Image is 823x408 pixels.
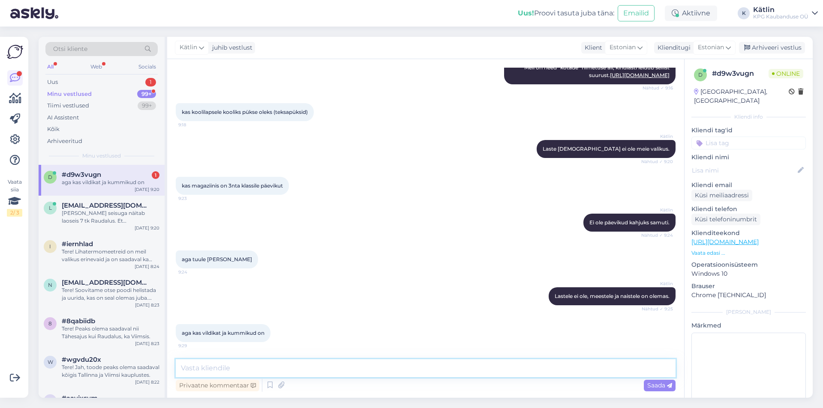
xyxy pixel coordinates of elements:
div: Küsi telefoninumbrit [691,214,760,225]
span: #8qabiidb [62,317,95,325]
span: Estonian [698,43,724,52]
div: 1 [145,78,156,86]
div: Proovi tasuta juba täna: [518,8,614,18]
div: Web [89,61,104,72]
div: [DATE] 8:23 [135,340,159,347]
span: 9:29 [178,342,210,349]
a: [URL][DOMAIN_NAME] [691,238,759,246]
p: Kliendi tag'id [691,126,806,135]
div: Tere! Jah, toode peaks olema saadaval kõigis Tallinna ja Viimsi kauplustes. [62,363,159,379]
span: w [48,359,53,365]
input: Lisa nimi [692,166,796,175]
span: Kätlin [641,280,673,287]
span: d [48,174,52,180]
div: Tere! Peaks olema saadaval nii Tähesajus kui Raudalus, ka Viimsis. [62,325,159,340]
span: logistics@nicopack.eu [62,202,151,209]
span: Online [769,69,803,78]
div: Kätlin [753,6,808,13]
span: Saada [647,381,672,389]
span: Laste [DEMOGRAPHIC_DATA] ei ole meie valikus. [543,146,670,152]
span: n [48,282,52,288]
div: # d9w3vugn [712,68,769,79]
span: #d9w3vugn [62,171,101,179]
div: Aktiivne [665,6,717,21]
div: AI Assistent [47,113,79,122]
img: Askly Logo [7,44,23,60]
span: Kätlin [641,133,673,140]
input: Lisa tag [691,137,806,149]
span: Nähtud ✓ 9:25 [641,306,673,312]
span: kas koolilapsele kooliks pükse oleks (teksapüksid) [182,109,308,115]
span: Lastele ei ole, meestele ja naistele on olemas. [555,293,670,299]
span: #iernhlad [62,240,93,248]
button: Emailid [618,5,655,21]
div: Uus [47,78,58,86]
div: Vaata siia [7,178,22,217]
div: 1 [152,171,159,179]
div: [DATE] 8:24 [135,263,159,270]
p: Kliendi nimi [691,153,806,162]
span: 9:18 [178,122,210,128]
span: aga tuule [PERSON_NAME] [182,256,252,262]
div: Privaatne kommentaar [176,380,259,391]
span: i [49,243,51,250]
span: d [698,71,703,78]
span: Minu vestlused [82,152,121,160]
p: Kliendi email [691,181,806,190]
p: Märkmed [691,321,806,330]
div: [DATE] 8:22 [135,379,159,385]
p: Operatsioonisüsteem [691,260,806,269]
span: nurgamari@gmail.com [62,279,151,286]
span: aga kas vildikat ja kummikud on [182,330,264,336]
div: 99+ [138,101,156,110]
div: Kliendi info [691,113,806,121]
span: Nähtud ✓ 9:16 [641,85,673,91]
p: Windows 10 [691,269,806,278]
p: Chrome [TECHNICAL_ID] [691,291,806,300]
div: [PERSON_NAME] seisuga näitab laoseis 7 tk Raudalus. Et [PERSON_NAME] saadavuses, palume ühendust ... [62,209,159,225]
div: All [45,61,55,72]
div: 99+ [137,90,156,98]
span: #wgvdu20x [62,356,101,363]
div: [GEOGRAPHIC_DATA], [GEOGRAPHIC_DATA] [694,87,789,105]
div: K [738,7,750,19]
span: Otsi kliente [53,45,87,54]
p: Brauser [691,282,806,291]
div: Tiimi vestlused [47,101,89,110]
div: [DATE] 9:20 [135,225,159,231]
span: Nähtud ✓ 9:24 [641,232,673,238]
span: Nähtud ✓ 9:20 [641,158,673,165]
div: Tere! Soovitame otse poodi helistada ja uurida, kas on seal olemas juba. Raudalu 5552 0567 Tähesa... [62,286,159,302]
p: Klienditeekond [691,229,806,238]
p: Kliendi telefon [691,205,806,214]
span: Kätlin [180,43,197,52]
span: #aavjxsvm [62,394,98,402]
div: Tere! Lihatermomeetreid on meil valikus erinevaid ja on saadaval ka Paides. [62,248,159,263]
span: kas magaziinis on 3nta klassile päevikut [182,182,283,189]
p: Vaata edasi ... [691,249,806,257]
div: [DATE] 8:23 [135,302,159,308]
div: Socials [137,61,158,72]
span: Kätlin [641,207,673,213]
span: 8 [48,320,52,327]
span: Ei ole päevikud kahjuks samuti. [589,219,670,226]
div: 2 / 3 [7,209,22,217]
div: Klient [581,43,602,52]
b: Uus! [518,9,534,17]
span: 9:23 [178,195,210,202]
div: juhib vestlust [209,43,252,52]
div: Klienditugi [654,43,691,52]
div: aga kas vildikat ja kummikud on [62,179,159,186]
div: KPG Kaubanduse OÜ [753,13,808,20]
div: [PERSON_NAME] [691,308,806,316]
div: [DATE] 9:20 [135,186,159,193]
a: [URL][DOMAIN_NAME] [610,72,670,78]
span: a [48,397,52,404]
div: Minu vestlused [47,90,92,98]
div: Arhiveeritud [47,137,82,146]
div: Arhiveeri vestlus [739,42,805,54]
span: 9:24 [178,269,210,275]
a: KätlinKPG Kaubanduse OÜ [753,6,818,20]
span: l [49,205,52,211]
div: Kõik [47,125,60,134]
